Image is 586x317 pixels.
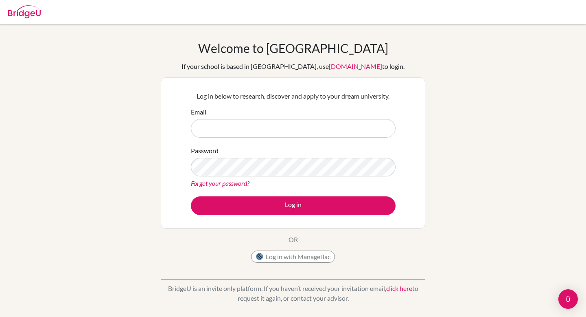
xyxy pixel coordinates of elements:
label: Password [191,146,219,156]
img: Bridge-U [8,5,41,18]
div: Open Intercom Messenger [558,289,578,309]
p: BridgeU is an invite only platform. If you haven’t received your invitation email, to request it ... [161,284,425,303]
a: [DOMAIN_NAME] [329,62,382,70]
a: Forgot your password? [191,179,249,187]
a: click here [386,284,412,292]
div: If your school is based in [GEOGRAPHIC_DATA], use to login. [181,62,405,71]
h1: Welcome to [GEOGRAPHIC_DATA] [198,41,388,55]
button: Log in with ManageBac [251,251,335,263]
button: Log in [191,196,396,215]
p: OR [289,235,298,244]
label: Email [191,107,206,117]
p: Log in below to research, discover and apply to your dream university. [191,91,396,101]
